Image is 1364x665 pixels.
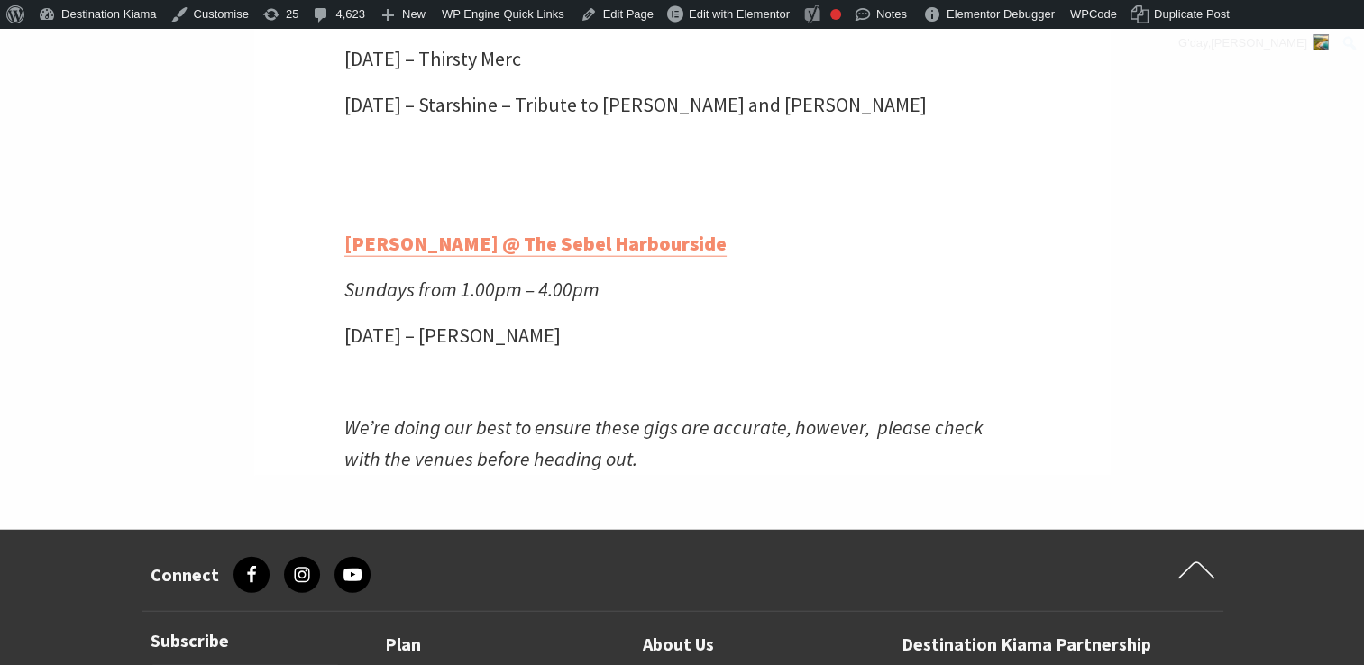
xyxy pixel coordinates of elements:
a: Destination Kiama Partnership [902,630,1151,660]
em: Sundays from 1.00pm – 4.00pm [344,277,600,302]
h3: Subscribe [151,630,340,651]
a: G'day, [1172,29,1336,58]
div: Focus keyphrase not set [830,9,841,20]
a: About Us [643,630,714,660]
p: [DATE] – Starshine – Tribute to [PERSON_NAME] and [PERSON_NAME] [344,89,1021,121]
span: Edit with Elementor [689,7,790,21]
i: We’re doing our best to ensure these gigs are accurate, however, please check with the venues bef... [344,414,983,471]
a: Plan [385,630,421,660]
strong: [PERSON_NAME] @ The Sebel Harbourside [344,231,727,256]
a: [PERSON_NAME] @ The Sebel Harbourside [344,231,727,257]
p: [DATE] – Thirsty Merc [344,43,1021,75]
p: [DATE] – [PERSON_NAME] [344,320,1021,351]
span: [PERSON_NAME] [1211,36,1307,50]
h3: Connect [151,564,219,586]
